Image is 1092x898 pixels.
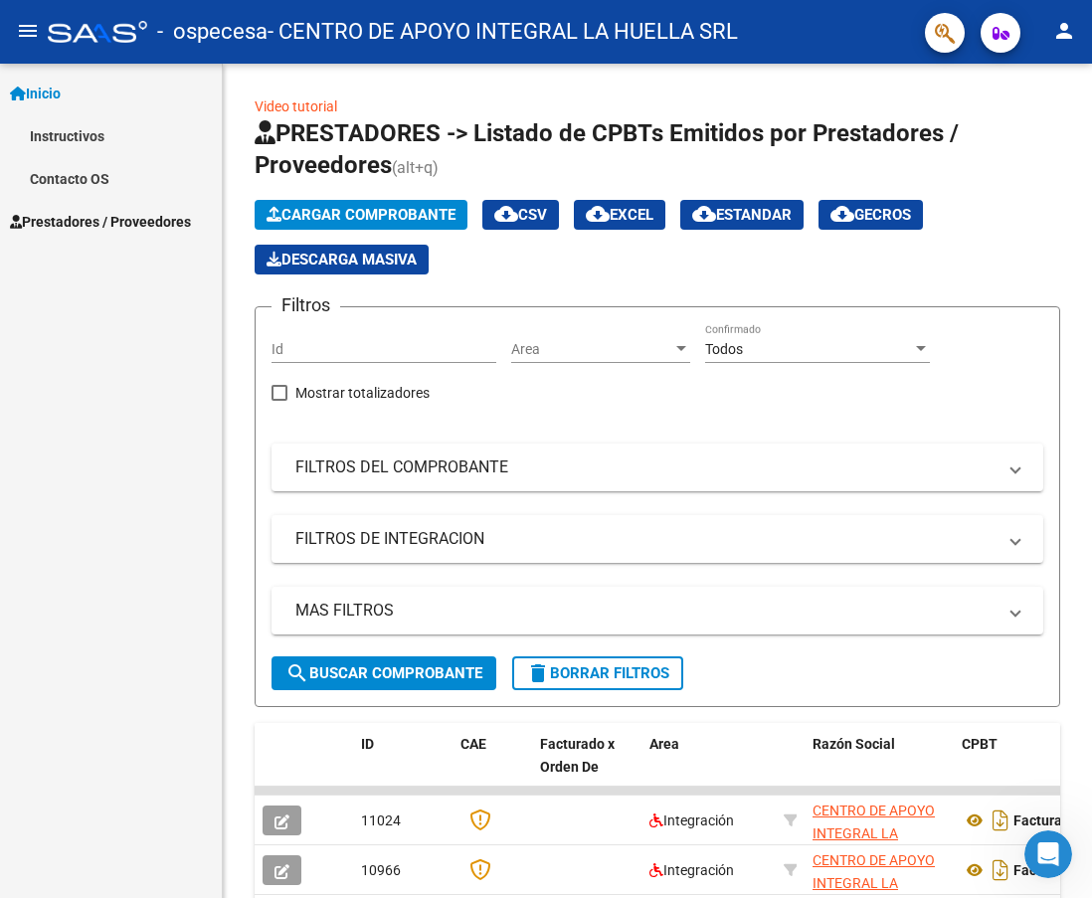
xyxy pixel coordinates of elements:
[255,98,337,114] a: Video tutorial
[361,862,401,878] span: 10966
[526,664,669,682] span: Borrar Filtros
[295,528,996,550] mat-panel-title: FILTROS DE INTEGRACION
[89,315,290,331] span: ¿Cómo podemos ayudarlo/a?
[1052,19,1076,43] mat-icon: person
[813,736,895,752] span: Razón Social
[482,200,559,230] button: CSV
[268,10,738,54] span: - CENTRO DE APOYO INTEGRAL LA HUELLA SRL
[10,211,191,233] span: Prestadores / Proveedores
[512,656,683,690] button: Borrar Filtros
[272,656,496,690] button: Buscar Comprobante
[266,670,330,684] span: Mensajes
[813,800,946,841] div: 30716231107
[680,200,804,230] button: Estandar
[392,158,439,177] span: (alt+q)
[705,341,743,357] span: Todos
[255,245,429,274] button: Descarga Masiva
[540,736,615,775] span: Facturado x Orden De
[20,268,378,372] div: Mensaje recienteProfile image for Soporte¿Cómo podemos ayudarlo/a?Soporte•Hace 12m
[511,341,672,358] span: Area
[692,202,716,226] mat-icon: cloud_download
[41,284,357,305] div: Mensaje reciente
[255,245,429,274] app-download-masive: Descarga masiva de comprobantes (adjuntos)
[453,723,532,810] datatable-header-cell: CAE
[40,209,358,243] p: Necesitás ayuda?
[41,314,81,354] div: Profile image for Soporte
[494,206,547,224] span: CSV
[255,200,467,230] button: Cargar Comprobante
[353,723,453,810] datatable-header-cell: ID
[272,291,340,319] h3: Filtros
[526,661,550,685] mat-icon: delete
[79,670,121,684] span: Inicio
[641,723,776,810] datatable-header-cell: Area
[267,206,455,224] span: Cargar Comprobante
[267,251,417,269] span: Descarga Masiva
[157,10,268,54] span: - ospecesa
[692,206,792,224] span: Estandar
[460,736,486,752] span: CAE
[819,200,923,230] button: Gecros
[962,736,998,752] span: CPBT
[813,803,935,864] span: CENTRO DE APOYO INTEGRAL LA HUELLA SRL
[494,202,518,226] mat-icon: cloud_download
[255,119,959,179] span: PRESTADORES -> Listado de CPBTs Emitidos por Prestadores / Proveedores
[988,805,1013,836] i: Descargar documento
[830,206,911,224] span: Gecros
[272,587,1043,634] mat-expansion-panel-header: MAS FILTROS
[285,661,309,685] mat-icon: search
[361,736,374,752] span: ID
[285,664,482,682] span: Buscar Comprobante
[649,812,734,828] span: Integración
[40,141,358,209] p: Hola! [PERSON_NAME]
[16,19,40,43] mat-icon: menu
[830,202,854,226] mat-icon: cloud_download
[1024,830,1072,878] iframe: Intercom live chat
[295,600,996,622] mat-panel-title: MAS FILTROS
[272,444,1043,491] mat-expansion-panel-header: FILTROS DEL COMPROBANTE
[295,456,996,478] mat-panel-title: FILTROS DEL COMPROBANTE
[10,83,61,104] span: Inicio
[41,399,332,420] div: Envíanos un mensaje
[813,849,946,891] div: 30716231107
[199,621,398,700] button: Mensajes
[586,202,610,226] mat-icon: cloud_download
[361,812,401,828] span: 11024
[295,381,430,405] span: Mostrar totalizadores
[574,200,665,230] button: EXCEL
[20,382,378,437] div: Envíanos un mensaje
[21,297,377,371] div: Profile image for Soporte¿Cómo podemos ayudarlo/a?Soporte•Hace 12m
[532,723,641,810] datatable-header-cell: Facturado x Orden De
[649,862,734,878] span: Integración
[649,736,679,752] span: Area
[586,206,653,224] span: EXCEL
[988,854,1013,886] i: Descargar documento
[272,515,1043,563] mat-expansion-panel-header: FILTROS DE INTEGRACION
[147,334,227,355] div: • Hace 12m
[805,723,954,810] datatable-header-cell: Razón Social
[342,32,378,68] div: Cerrar
[89,334,143,355] div: Soporte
